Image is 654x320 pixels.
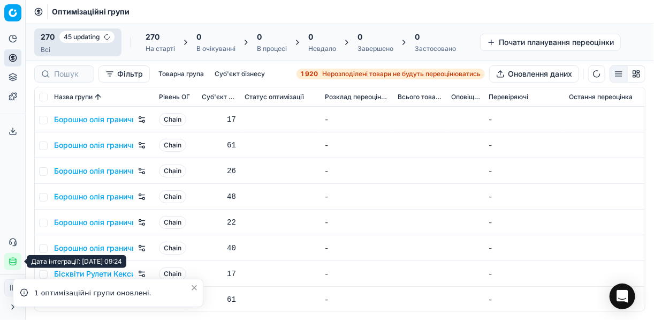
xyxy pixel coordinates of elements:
[54,191,133,202] a: Борошно олія гранична націнка, Кластер 4
[202,93,236,101] span: Суб'єкт бізнесу
[159,216,186,229] span: Chain
[98,65,150,83] button: Фільтр
[321,184,393,210] td: -
[202,140,236,151] div: 61
[188,281,201,294] button: Close toast
[54,140,133,151] a: Борошно олія гранична націнка, Кластер 2
[202,166,236,176] div: 26
[480,34,621,51] button: Почати планування переоцінки
[159,93,190,101] span: Рівень OГ
[159,113,186,126] span: Chain
[159,190,186,203] span: Chain
[610,284,635,309] div: Open Intercom Messenger
[146,32,159,42] span: 270
[321,235,393,261] td: -
[321,210,393,235] td: -
[196,32,201,42] span: 0
[202,191,236,202] div: 48
[321,261,393,287] td: -
[245,93,304,101] span: Статус оптимізації
[4,279,21,296] button: IL
[54,269,133,279] a: Бісквіти Рулети Кекси, Кластер 1
[54,93,93,101] span: Назва групи
[41,46,115,54] div: Всі
[321,287,393,312] td: -
[154,68,208,80] button: Товарна група
[159,165,186,177] span: Chain
[321,107,393,132] td: -
[489,65,579,83] button: Оновлення даних
[415,32,420,42] span: 0
[484,107,565,132] td: -
[54,243,133,254] a: Борошно олія гранична націнка, Кластер 6
[484,210,565,235] td: -
[159,242,186,255] span: Chain
[415,44,456,53] div: Застосовано
[321,132,393,158] td: -
[41,32,55,42] span: 270
[27,255,126,268] div: Дата інтеграції: [DATE] 09:24
[358,32,362,42] span: 0
[358,44,393,53] div: Завершено
[202,269,236,279] div: 17
[54,114,133,125] a: Борошно олія гранична націнка, Кластер 1
[321,158,393,184] td: -
[159,267,186,280] span: Chain
[196,44,235,53] div: В очікуванні
[308,32,313,42] span: 0
[202,243,236,254] div: 40
[301,70,318,78] strong: 1 920
[257,32,262,42] span: 0
[308,44,336,53] div: Невдало
[159,139,186,152] span: Chain
[325,93,389,101] span: Розклад переоцінювання
[484,235,565,261] td: -
[484,158,565,184] td: -
[484,287,565,312] td: -
[52,6,130,17] span: Оптимізаційні групи
[484,184,565,210] td: -
[59,31,115,43] span: 45 updating
[484,132,565,158] td: -
[52,6,130,17] nav: breadcrumb
[202,217,236,228] div: 22
[93,92,103,102] button: Sorted by Назва групи ascending
[202,114,236,125] div: 17
[54,69,87,79] input: Пошук
[484,261,565,287] td: -
[569,93,633,101] span: Остання переоцінка
[54,166,133,176] a: Борошно олія гранична націнка, Кластер 3
[489,93,528,101] span: Перевіряючі
[54,217,133,228] a: Борошно олія гранична націнка, Кластер 5
[202,294,236,305] div: 61
[257,44,287,53] div: В процесі
[322,70,481,78] span: Нерозподілені товари не будуть переоцінюватись
[210,68,269,80] button: Суб'єкт бізнесу
[34,288,190,299] div: 1 оптимізаційні групи оновлені.
[296,69,485,79] a: 1 920Нерозподілені товари не будуть переоцінюватись
[146,44,175,53] div: На старті
[5,280,21,296] span: IL
[451,93,480,101] span: Оповіщення
[398,93,443,101] span: Всього товарів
